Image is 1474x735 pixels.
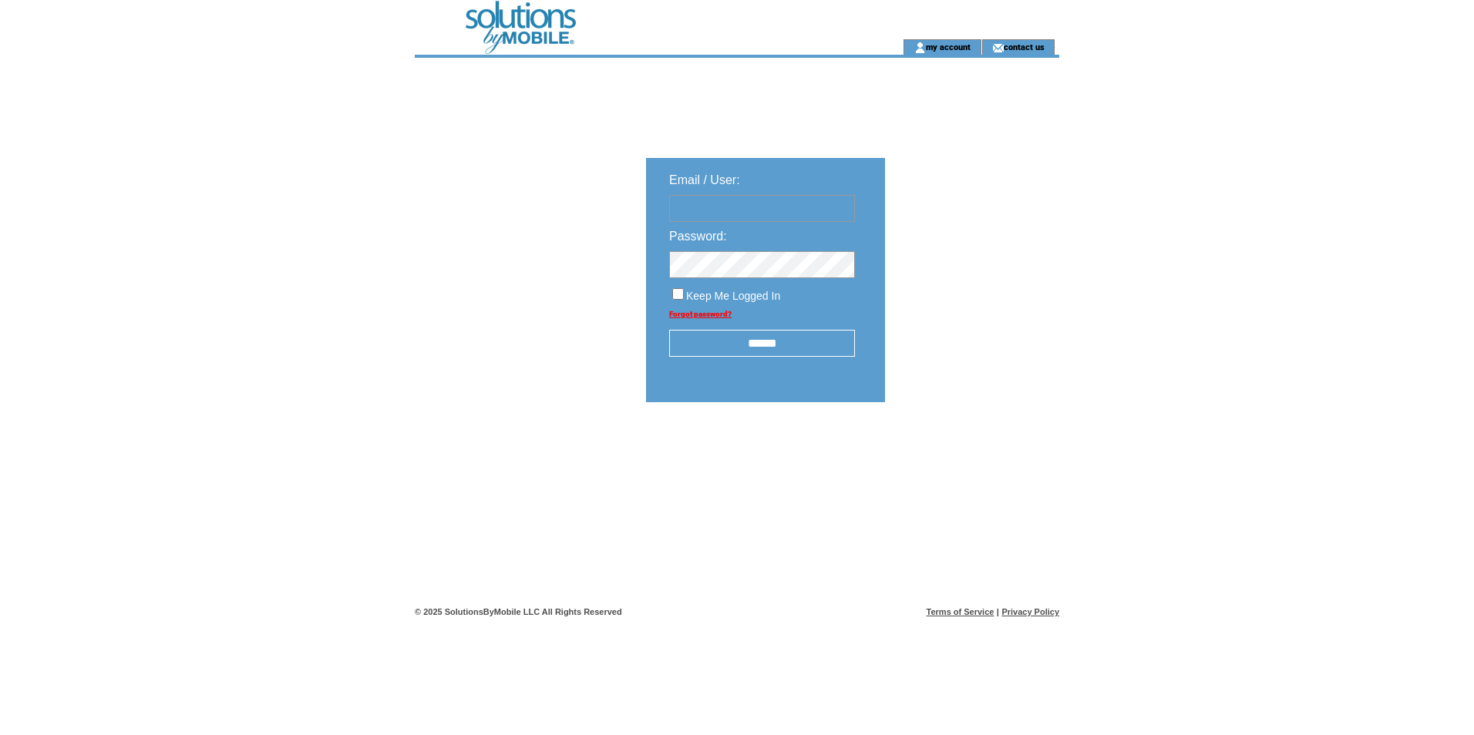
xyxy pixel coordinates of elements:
[927,607,994,616] a: Terms of Service
[669,230,727,243] span: Password:
[914,42,926,54] img: account_icon.gif;jsessionid=336AA65CE1EC37153B4676AA635AEBF6
[415,607,622,616] span: © 2025 SolutionsByMobile LLC All Rights Reserved
[1001,607,1059,616] a: Privacy Policy
[992,42,1004,54] img: contact_us_icon.gif;jsessionid=336AA65CE1EC37153B4676AA635AEBF6
[926,42,971,52] a: my account
[1004,42,1045,52] a: contact us
[669,173,740,186] span: Email / User:
[930,441,1007,460] img: transparent.png;jsessionid=336AA65CE1EC37153B4676AA635AEBF6
[669,310,732,318] a: Forgot password?
[686,290,780,302] span: Keep Me Logged In
[997,607,999,616] span: |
